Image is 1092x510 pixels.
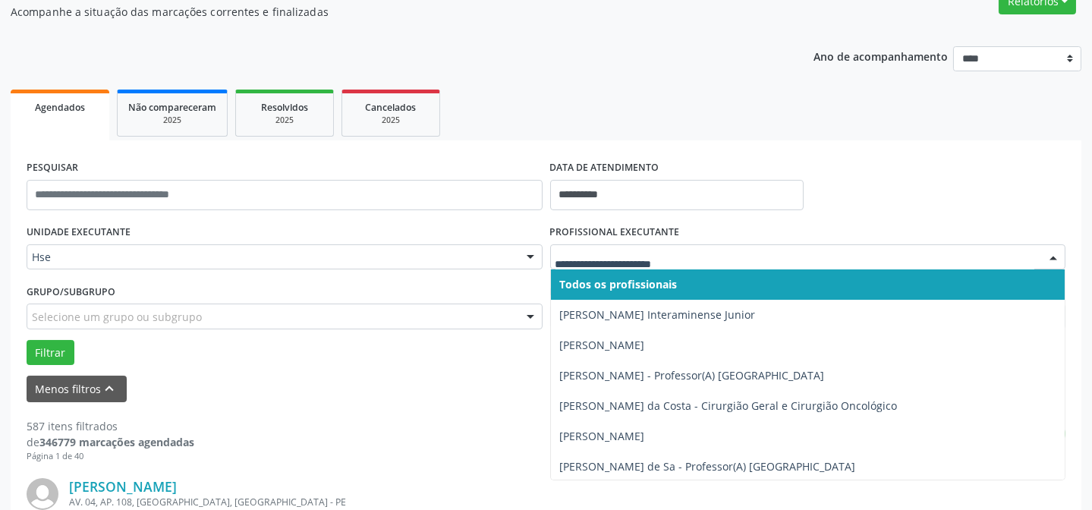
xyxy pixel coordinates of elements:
div: de [27,434,194,450]
span: Selecione um grupo ou subgrupo [32,309,202,325]
div: 2025 [247,115,323,126]
span: [PERSON_NAME] de Sa - Professor(A) [GEOGRAPHIC_DATA] [560,459,856,474]
span: Cancelados [366,101,417,114]
button: Menos filtroskeyboard_arrow_up [27,376,127,402]
span: Hse [32,250,511,265]
strong: 346779 marcações agendadas [39,435,194,449]
label: Grupo/Subgrupo [27,280,115,304]
label: UNIDADE EXECUTANTE [27,221,131,244]
span: Não compareceram [128,101,216,114]
span: Todos os profissionais [560,277,678,291]
p: Ano de acompanhamento [813,46,948,65]
span: [PERSON_NAME] da Costa - Cirurgião Geral e Cirurgião Oncológico [560,398,898,413]
label: DATA DE ATENDIMENTO [550,156,659,180]
span: Agendados [35,101,85,114]
div: 2025 [128,115,216,126]
span: [PERSON_NAME] [560,429,645,443]
span: [PERSON_NAME] Interaminense Junior [560,307,756,322]
span: Resolvidos [261,101,308,114]
label: PESQUISAR [27,156,78,180]
a: [PERSON_NAME] [69,478,177,495]
i: keyboard_arrow_up [102,380,118,397]
button: Filtrar [27,340,74,366]
p: Acompanhe a situação das marcações correntes e finalizadas [11,4,760,20]
label: PROFISSIONAL EXECUTANTE [550,221,680,244]
div: Página 1 de 40 [27,450,194,463]
div: AV. 04, AP. 108, [GEOGRAPHIC_DATA], [GEOGRAPHIC_DATA] - PE [69,496,838,508]
img: img [27,478,58,510]
div: 2025 [353,115,429,126]
div: 587 itens filtrados [27,418,194,434]
span: [PERSON_NAME] - Professor(A) [GEOGRAPHIC_DATA] [560,368,825,382]
span: [PERSON_NAME] [560,338,645,352]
